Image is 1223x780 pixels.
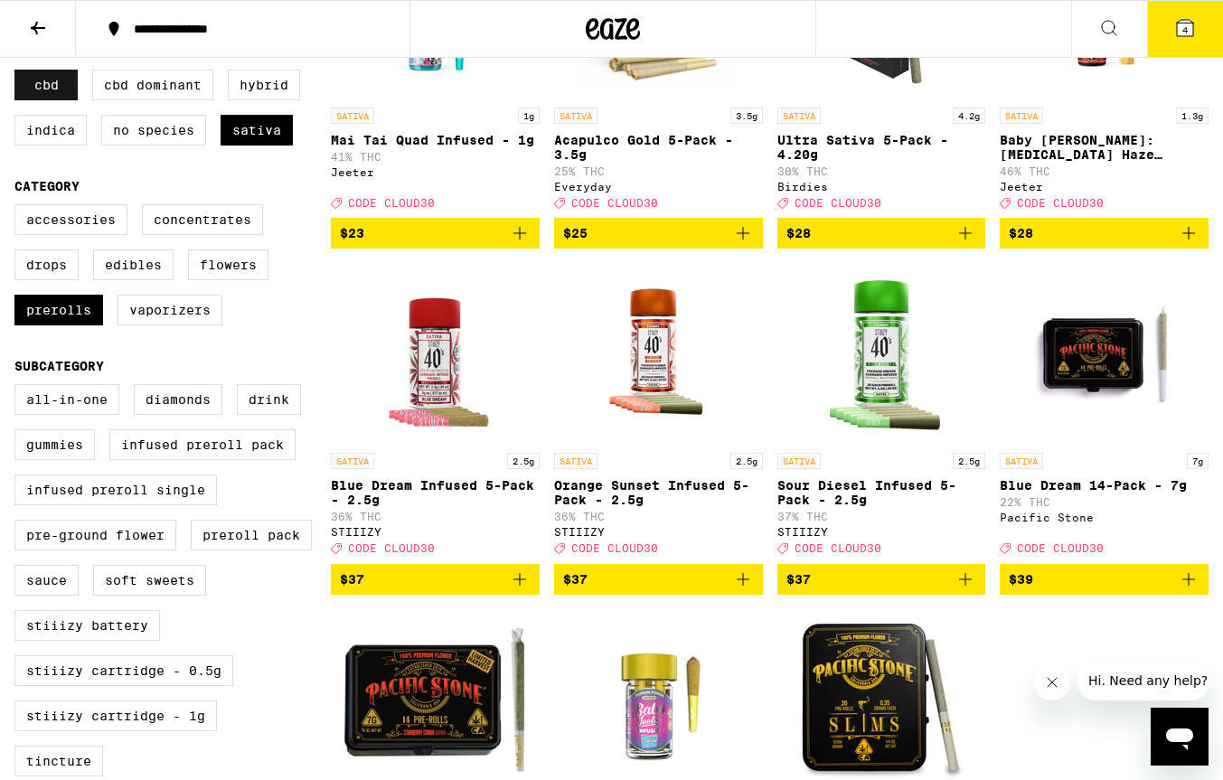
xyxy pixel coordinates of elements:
p: Acapulco Gold 5-Pack - 3.5g [554,133,763,162]
span: $28 [786,226,811,240]
p: SATIVA [554,108,597,124]
label: Hybrid [228,70,300,100]
p: 30% THC [777,165,986,177]
span: $37 [786,572,811,587]
p: 7g [1187,453,1209,469]
label: Drops [14,249,79,280]
label: Soft Sweets [93,565,206,596]
p: SATIVA [1000,108,1043,124]
p: 2.5g [953,453,985,469]
legend: Category [14,179,80,193]
label: CBD Dominant [92,70,213,100]
label: Pre-ground Flower [14,520,176,550]
label: Preroll Pack [191,520,312,550]
img: STIIIZY - Blue Dream Infused 5-Pack - 2.5g [344,263,525,444]
p: 46% THC [1000,165,1209,177]
a: Open page for Sour Diesel Infused 5-Pack - 2.5g from STIIIZY [777,263,986,563]
button: Add to bag [777,564,986,595]
label: CBD [14,70,78,100]
p: SATIVA [777,453,821,469]
p: SATIVA [331,453,374,469]
button: Add to bag [777,218,986,249]
button: Add to bag [554,218,763,249]
p: SATIVA [777,108,821,124]
label: Concentrates [142,204,263,235]
iframe: Message from company [1077,661,1209,700]
label: STIIIZY Battery [14,610,160,641]
span: $37 [340,572,364,587]
p: Blue Dream Infused 5-Pack - 2.5g [331,478,540,507]
p: SATIVA [554,453,597,469]
label: Sauce [14,565,79,596]
a: Open page for Blue Dream Infused 5-Pack - 2.5g from STIIIZY [331,263,540,563]
span: CODE CLOUD30 [795,543,881,555]
span: CODE CLOUD30 [571,543,658,555]
div: Everyday [554,181,763,193]
p: SATIVA [1000,453,1043,469]
span: CODE CLOUD30 [795,197,881,209]
p: Baby [PERSON_NAME]: [MEDICAL_DATA] Haze Infused - 1.3g [1000,133,1209,162]
button: 4 [1147,1,1223,57]
label: Gummies [14,429,95,460]
label: Prerolls [14,295,103,325]
span: CODE CLOUD30 [1017,543,1104,555]
div: Jeeter [1000,181,1209,193]
p: 2.5g [507,453,540,469]
label: STIIIZY Cartridge - 1g [14,700,217,731]
p: Sour Diesel Infused 5-Pack - 2.5g [777,478,986,507]
span: $25 [563,226,588,240]
p: 36% THC [554,511,763,522]
button: Add to bag [331,218,540,249]
button: Add to bag [554,564,763,595]
p: 3.5g [730,108,763,124]
img: Pacific Stone - Blue Dream 14-Pack - 7g [1014,263,1195,444]
legend: Subcategory [14,359,104,373]
label: Infused Preroll Pack [109,429,296,460]
p: 25% THC [554,165,763,177]
p: 2.5g [730,453,763,469]
span: $28 [1009,226,1033,240]
p: Mai Tai Quad Infused - 1g [331,133,540,147]
div: STIIIZY [554,526,763,538]
span: CODE CLOUD30 [348,197,435,209]
p: 41% THC [331,151,540,163]
a: Open page for Orange Sunset Infused 5-Pack - 2.5g from STIIIZY [554,263,763,563]
span: $37 [563,572,588,587]
p: 22% THC [1000,496,1209,508]
span: $39 [1009,572,1033,587]
label: Drink [237,384,301,415]
p: 36% THC [331,511,540,522]
label: All-In-One [14,384,119,415]
label: STIIIZY Cartridge - 0.5g [14,655,233,686]
label: Accessories [14,204,127,235]
p: 37% THC [777,511,986,522]
p: 1g [518,108,540,124]
p: Orange Sunset Infused 5-Pack - 2.5g [554,478,763,507]
span: $23 [340,226,364,240]
label: Infused Preroll Single [14,475,217,505]
div: Jeeter [331,166,540,178]
img: STIIIZY - Sour Diesel Infused 5-Pack - 2.5g [791,263,972,444]
div: STIIIZY [331,526,540,538]
div: Birdies [777,181,986,193]
label: No Species [101,115,206,146]
span: CODE CLOUD30 [571,197,658,209]
label: Tincture [14,746,103,776]
a: Open page for Blue Dream 14-Pack - 7g from Pacific Stone [1000,263,1209,563]
button: Add to bag [331,564,540,595]
p: Ultra Sativa 5-Pack - 4.20g [777,133,986,162]
p: 1.3g [1176,108,1209,124]
label: Edibles [93,249,174,280]
p: 4.2g [953,108,985,124]
span: CODE CLOUD30 [348,543,435,555]
iframe: Button to launch messaging window [1151,708,1209,766]
button: Add to bag [1000,564,1209,595]
div: STIIIZY [777,526,986,538]
span: 4 [1182,24,1188,35]
button: Add to bag [1000,218,1209,249]
label: Indica [14,115,87,146]
label: Sativa [221,115,293,146]
label: Flowers [188,249,268,280]
div: Pacific Stone [1000,512,1209,523]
